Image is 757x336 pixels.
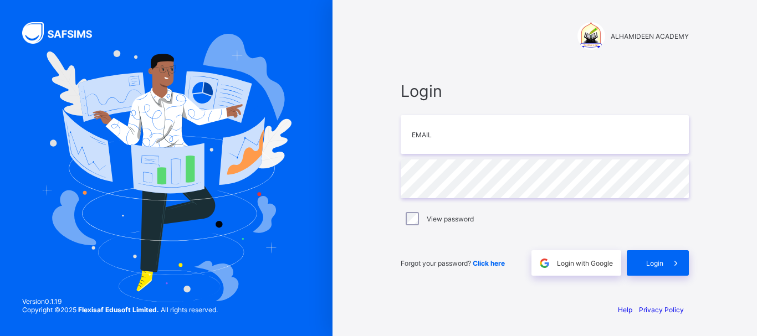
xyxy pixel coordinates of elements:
[401,81,689,101] span: Login
[538,257,551,270] img: google.396cfc9801f0270233282035f929180a.svg
[22,297,218,306] span: Version 0.1.19
[427,215,474,223] label: View password
[646,259,663,267] span: Login
[618,306,632,314] a: Help
[78,306,159,314] strong: Flexisaf Edusoft Limited.
[401,259,505,267] span: Forgot your password?
[611,32,689,40] span: ALHAMIDEEN ACADEMY
[22,306,218,314] span: Copyright © 2025 All rights reserved.
[41,34,291,303] img: Hero Image
[557,259,613,267] span: Login with Google
[22,22,105,44] img: SAFSIMS Logo
[473,259,505,267] a: Click here
[639,306,684,314] a: Privacy Policy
